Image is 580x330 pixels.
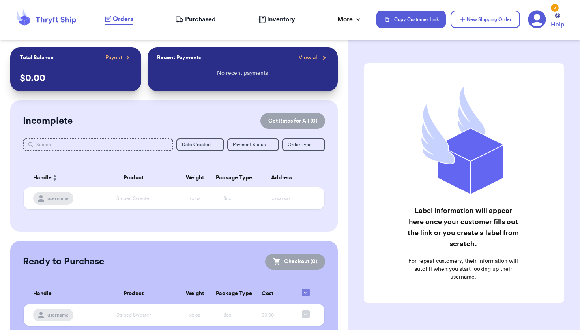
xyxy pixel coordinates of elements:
[376,11,446,28] button: Copy Customer Link
[243,284,292,304] th: Cost
[175,15,216,24] a: Purchased
[299,54,319,62] span: View all
[451,11,520,28] button: New Shipping Order
[116,313,151,317] span: Striped Sweater
[157,54,201,62] p: Recent Payments
[233,142,266,147] span: Payment Status
[227,138,279,151] button: Payment Status
[182,142,211,147] span: Date Created
[337,15,362,24] div: More
[105,14,133,25] a: Orders
[176,138,224,151] button: Date Created
[33,290,52,298] span: Handle
[211,168,243,187] th: Package Type
[88,284,179,304] th: Product
[551,20,564,29] span: Help
[223,196,231,201] span: Box
[185,15,216,24] span: Purchased
[47,312,69,318] span: username
[267,15,295,24] span: Inventory
[260,113,325,129] button: Get Rates for All (0)
[105,54,122,62] span: Payout
[23,138,173,151] input: Search
[282,138,325,151] button: Order Type
[407,257,519,281] p: For repeat customers, their information will autofill when you start looking up their username.
[52,173,58,183] button: Sort ascending
[551,4,559,12] div: 3
[116,196,151,201] span: Striped Sweater
[189,313,200,317] span: xx oz
[258,15,295,24] a: Inventory
[23,255,104,268] h2: Ready to Purchase
[179,284,211,304] th: Weight
[407,205,519,249] h2: Label information will appear here once your customer fills out the link or you create a label fr...
[262,313,274,317] span: $0.00
[528,10,546,28] a: 3
[243,168,324,187] th: Address
[551,13,564,29] a: Help
[88,168,179,187] th: Product
[211,284,243,304] th: Package Type
[33,174,52,182] span: Handle
[288,142,312,147] span: Order Type
[299,54,328,62] a: View all
[20,72,132,85] p: $ 0.00
[217,69,268,77] p: No recent payments
[23,115,73,127] h2: Incomplete
[20,54,54,62] p: Total Balance
[47,195,69,202] span: username
[265,254,325,270] button: Checkout (0)
[189,196,200,201] span: xx oz
[272,196,291,201] span: xxxxxxxx
[179,168,211,187] th: Weight
[105,54,132,62] a: Payout
[113,14,133,24] span: Orders
[223,313,231,317] span: Box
